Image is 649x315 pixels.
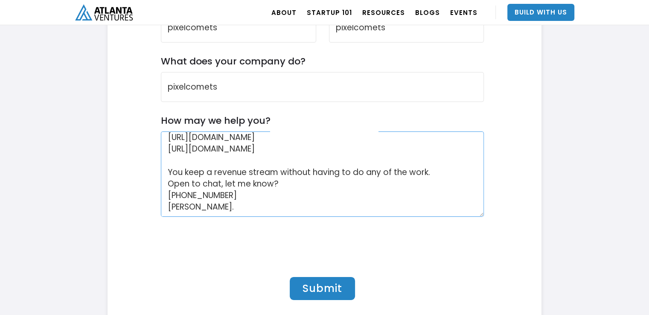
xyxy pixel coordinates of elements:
[161,13,316,43] input: Company Name
[307,0,352,24] a: Startup 101
[161,72,484,102] input: Company Description
[290,277,355,300] input: Submit
[415,0,440,24] a: BLOGS
[329,13,484,43] input: Company Website
[161,55,306,67] label: What does your company do?
[161,225,291,259] iframe: reCAPTCHA
[507,4,574,21] a: Build With Us
[450,0,477,24] a: EVENTS
[362,0,405,24] a: RESOURCES
[161,115,271,126] label: How may we help you?
[271,0,297,24] a: ABOUT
